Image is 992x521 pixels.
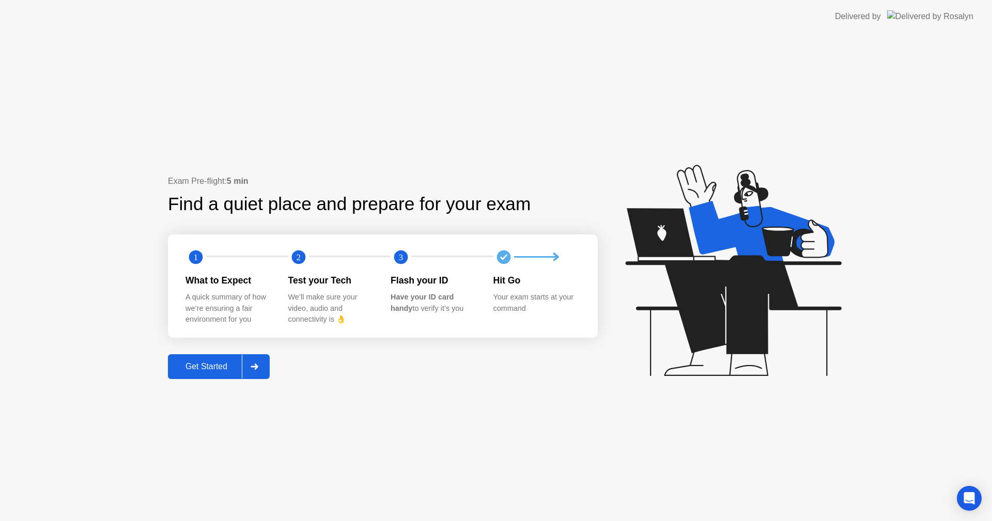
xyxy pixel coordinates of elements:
div: Flash your ID [391,274,477,287]
div: Find a quiet place and prepare for your exam [168,191,532,218]
b: Have your ID card handy [391,293,454,312]
b: 5 min [227,177,249,185]
div: A quick summary of how we’re ensuring a fair environment for you [185,292,272,325]
div: What to Expect [185,274,272,287]
img: Delivered by Rosalyn [887,10,973,22]
div: Your exam starts at your command [493,292,580,314]
div: Open Intercom Messenger [957,486,982,511]
div: Hit Go [493,274,580,287]
div: Test your Tech [288,274,375,287]
div: Exam Pre-flight: [168,175,598,187]
text: 2 [296,252,300,262]
div: We’ll make sure your video, audio and connectivity is 👌 [288,292,375,325]
button: Get Started [168,354,270,379]
text: 1 [194,252,198,262]
div: Delivered by [835,10,881,23]
div: to verify it’s you [391,292,477,314]
div: Get Started [171,362,242,371]
text: 3 [399,252,403,262]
